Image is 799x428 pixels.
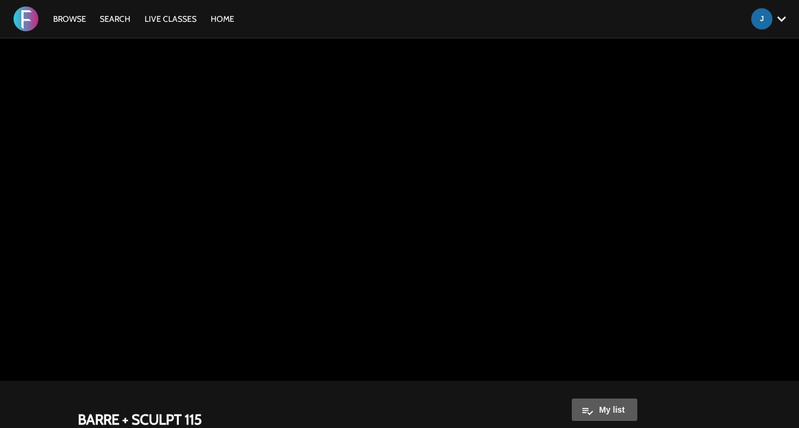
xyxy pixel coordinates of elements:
[205,14,240,24] a: HOME
[139,14,202,24] a: LIVE CLASSES
[14,6,38,31] img: FORMATION
[47,13,241,25] nav: Primary
[47,14,92,24] a: Browse
[572,399,637,421] button: My list
[94,14,136,24] a: Search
